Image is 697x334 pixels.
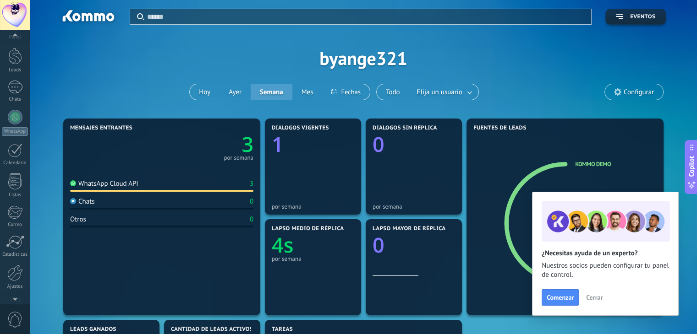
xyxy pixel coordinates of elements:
[272,203,354,210] div: por semana
[272,125,329,131] span: Diálogos vigentes
[547,294,574,301] span: Comenzar
[272,231,294,259] text: 4s
[542,289,579,306] button: Comenzar
[2,284,28,290] div: Ajustes
[582,291,607,304] button: Cerrar
[70,215,86,224] div: Otros
[70,197,95,206] div: Chats
[542,249,669,258] h2: ¿Necesitas ayuda de un experto?
[624,88,654,96] span: Configurar
[415,86,464,98] span: Elija un usuario
[2,222,28,228] div: Correo
[241,130,253,158] text: 3
[373,203,455,210] div: por semana
[575,160,611,168] a: Kommo Demo
[220,84,251,100] button: Ayer
[687,156,696,177] span: Copilot
[373,226,445,232] span: Lapso mayor de réplica
[2,127,28,136] div: WhatsApp
[70,179,138,188] div: WhatsApp Cloud API
[292,84,323,100] button: Mes
[377,84,409,100] button: Todo
[473,125,527,131] span: Fuentes de leads
[162,130,253,158] a: 3
[70,180,76,186] img: WhatsApp Cloud API
[224,156,253,160] div: por semana
[250,197,253,206] div: 0
[272,326,293,333] span: Tareas
[251,84,292,100] button: Semana
[70,125,132,131] span: Mensajes entrantes
[250,215,253,224] div: 0
[2,252,28,258] div: Estadísticas
[250,179,253,188] div: 3
[2,97,28,102] div: Chats
[272,255,354,262] div: por semana
[409,84,478,100] button: Elija un usuario
[373,231,384,259] text: 0
[322,84,369,100] button: Fechas
[190,84,220,100] button: Hoy
[272,226,344,232] span: Lapso medio de réplica
[171,326,253,333] span: Cantidad de leads activos
[542,261,669,280] span: Nuestros socios pueden configurar tu panel de control.
[272,130,284,158] text: 1
[2,160,28,166] div: Calendario
[70,326,116,333] span: Leads ganados
[2,192,28,198] div: Listas
[373,130,384,158] text: 0
[70,198,76,204] img: Chats
[586,294,603,301] span: Cerrar
[373,125,437,131] span: Diálogos sin réplica
[630,14,655,20] span: Eventos
[2,67,28,73] div: Leads
[605,9,666,25] button: Eventos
